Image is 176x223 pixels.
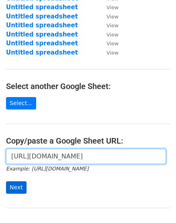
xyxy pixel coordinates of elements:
[136,184,176,223] iframe: Chat Widget
[6,4,78,11] a: Untitled spreadsheet
[6,149,166,164] input: Paste your Google Sheet URL here
[136,184,176,223] div: 聊天小组件
[6,81,170,91] h4: Select another Google Sheet:
[6,136,170,146] h4: Copy/paste a Google Sheet URL:
[6,181,27,194] input: Next
[6,31,78,38] a: Untitled spreadsheet
[98,31,119,38] a: View
[106,41,119,47] small: View
[98,40,119,47] a: View
[6,97,36,109] a: Select...
[106,14,119,20] small: View
[106,50,119,56] small: View
[6,49,78,56] a: Untitled spreadsheet
[98,4,119,11] a: View
[6,166,88,172] small: Example: [URL][DOMAIN_NAME]
[98,49,119,56] a: View
[106,32,119,38] small: View
[6,13,78,20] a: Untitled spreadsheet
[6,40,78,47] a: Untitled spreadsheet
[106,4,119,10] small: View
[98,13,119,20] a: View
[98,22,119,29] a: View
[6,22,78,29] a: Untitled spreadsheet
[106,22,119,28] small: View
